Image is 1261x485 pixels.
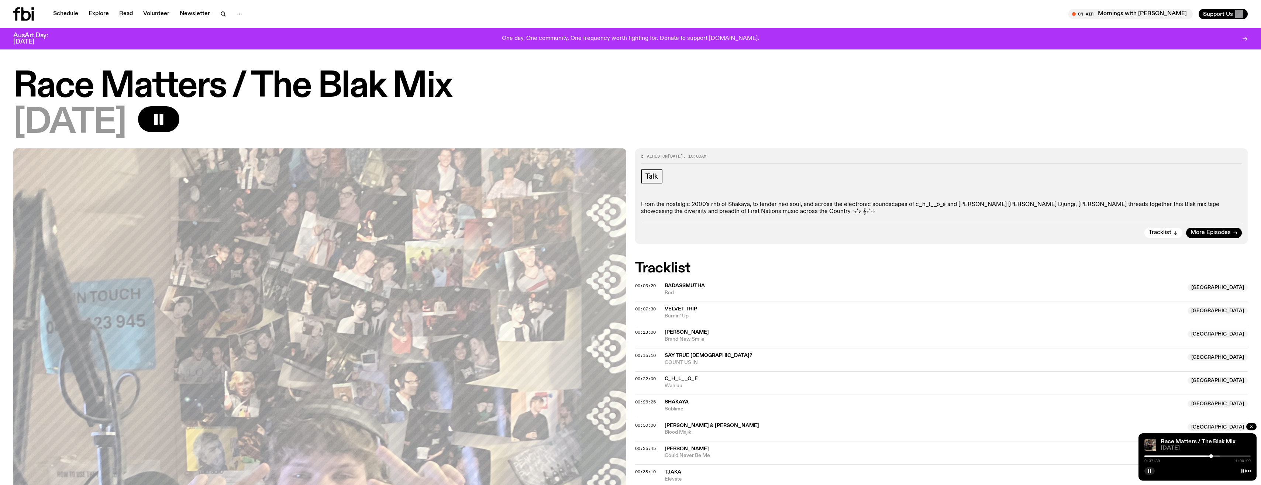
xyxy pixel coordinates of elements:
span: [PERSON_NAME] [665,446,709,451]
span: [GEOGRAPHIC_DATA] [1188,423,1248,431]
span: More Episodes [1191,230,1231,235]
button: 00:07:30 [635,307,656,311]
span: , 10:00am [683,153,706,159]
span: 00:26:25 [635,399,656,405]
p: From the nostalgic 2000's rnb of Shakaya, to tender neo soul, and across the electronic soundscap... [641,201,1242,215]
span: 00:22:00 [635,376,656,382]
button: 00:15:10 [635,354,656,358]
span: [GEOGRAPHIC_DATA] [1188,377,1248,384]
span: [GEOGRAPHIC_DATA] [1188,400,1248,407]
span: Blood Majik [665,429,1184,436]
span: Wahluu [665,382,1184,389]
span: [GEOGRAPHIC_DATA] [1188,284,1248,291]
h2: Tracklist [635,262,1248,275]
span: 00:35:45 [635,446,656,451]
a: More Episodes [1186,228,1242,238]
span: 00:38:10 [635,469,656,475]
span: [DATE] [1161,446,1251,451]
button: 00:13:00 [635,330,656,334]
a: Talk [641,169,662,183]
a: Explore [84,9,113,19]
a: Read [115,9,137,19]
span: Tjaka [665,469,681,475]
h1: Race Matters / The Blak Mix [13,70,1248,103]
span: Tracklist [1149,230,1171,235]
span: Sublime [665,406,1184,413]
span: [DATE] [668,153,683,159]
button: Support Us [1199,9,1248,19]
a: Race Matters / The Blak Mix [1161,439,1236,445]
span: Velvet Trip [665,306,697,312]
span: 00:03:20 [635,283,656,289]
span: [GEOGRAPHIC_DATA] [1188,330,1248,338]
a: Newsletter [175,9,214,19]
span: [DATE] [13,106,126,140]
span: 00:30:00 [635,422,656,428]
button: 00:26:25 [635,400,656,404]
span: COUNT US IN [665,359,1184,366]
span: 00:07:30 [635,306,656,312]
span: [PERSON_NAME] [665,330,709,335]
button: 00:03:20 [635,284,656,288]
span: [PERSON_NAME] & [PERSON_NAME] [665,423,759,428]
a: Schedule [49,9,83,19]
button: 00:35:45 [635,447,656,451]
h3: AusArt Day: [DATE] [13,32,61,45]
span: Aired on [647,153,668,159]
span: Brand New Smile [665,336,1184,343]
span: Elevate [665,476,1184,483]
span: Talk [645,172,658,180]
span: [GEOGRAPHIC_DATA] [1188,307,1248,314]
span: Red [665,289,1184,296]
span: 1:00:00 [1235,459,1251,463]
span: 0:37:39 [1144,459,1160,463]
span: Support Us [1203,11,1233,17]
span: Shakaya [665,399,689,405]
span: 00:15:10 [635,352,656,358]
span: [GEOGRAPHIC_DATA] [1188,354,1248,361]
span: c_h_l__o_e [665,376,698,381]
button: 00:30:00 [635,423,656,427]
span: Burnin’ Up [665,313,1184,320]
span: BADASSMUTHA [665,283,705,288]
a: Volunteer [139,9,174,19]
button: 00:38:10 [635,470,656,474]
span: 00:13:00 [635,329,656,335]
p: One day. One community. One frequency worth fighting for. Donate to support [DOMAIN_NAME]. [502,35,759,42]
span: Say True [DEMOGRAPHIC_DATA]? [665,353,752,358]
button: On AirMornings with [PERSON_NAME] [1068,9,1193,19]
button: Tracklist [1144,228,1182,238]
button: 00:22:00 [635,377,656,381]
span: Could Never Be Me [665,452,1184,459]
